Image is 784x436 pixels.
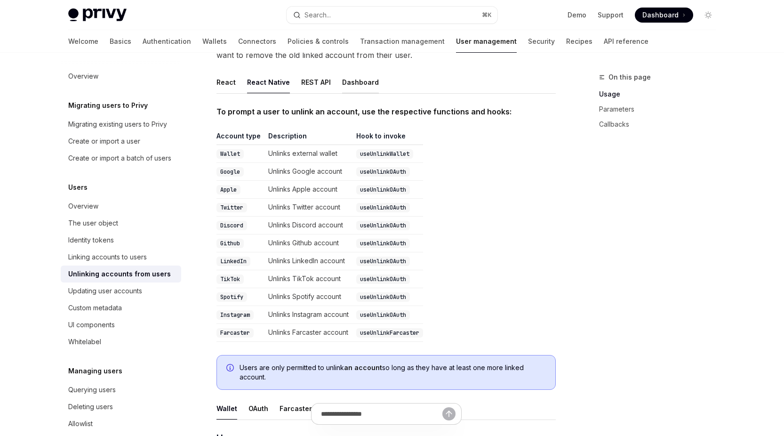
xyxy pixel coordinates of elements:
[61,150,181,167] a: Create or import a batch of users
[68,119,167,130] div: Migrating existing users to Privy
[61,232,181,249] a: Identity tokens
[61,381,181,398] a: Querying users
[68,8,127,22] img: light logo
[642,10,679,20] span: Dashboard
[61,316,181,333] a: UI components
[264,306,352,324] td: Unlinks Instagram account
[61,283,181,299] a: Updating user accounts
[342,71,379,93] button: Dashboard
[216,185,240,194] code: Apple
[68,268,171,280] div: Unlinking accounts from users
[216,221,247,230] code: Discord
[566,30,592,53] a: Recipes
[68,153,171,164] div: Create or import a batch of users
[599,102,723,117] a: Parameters
[216,397,237,420] button: Wallet
[216,310,254,320] code: Instagram
[61,116,181,133] a: Migrating existing users to Privy
[264,252,352,270] td: Unlinks LinkedIn account
[226,364,236,373] svg: Info
[247,71,290,93] button: React Native
[356,221,410,230] code: useUnlinkOAuth
[482,11,492,19] span: ⌘ K
[143,30,191,53] a: Authentication
[216,328,254,338] code: Farcaster
[248,397,268,420] button: OAuth
[61,415,181,432] a: Allowlist
[68,285,142,297] div: Updating user accounts
[68,302,122,314] div: Custom metadata
[264,145,352,163] td: Unlinks external wallet
[61,299,181,316] a: Custom metadata
[352,131,423,145] th: Hook to invoke
[68,100,148,111] h5: Migrating users to Privy
[68,71,98,82] div: Overview
[356,275,410,284] code: useUnlinkOAuth
[68,336,101,347] div: Whitelabel
[701,8,716,23] button: Toggle dark mode
[216,275,244,284] code: TikTok
[240,363,546,382] span: Users are only permitted to unlink so long as they have at least one more linked account.
[264,181,352,199] td: Unlinks Apple account
[216,203,247,212] code: Twitter
[288,30,349,53] a: Policies & controls
[635,8,693,23] a: Dashboard
[238,30,276,53] a: Connectors
[287,7,497,24] button: Search...⌘K
[216,149,244,159] code: Wallet
[216,167,244,177] code: Google
[356,328,423,338] code: useUnlinkFarcaster
[356,149,413,159] code: useUnlinkWallet
[216,239,244,248] code: Github
[216,292,247,302] code: Spotify
[68,365,122,377] h5: Managing users
[356,185,410,194] code: useUnlinkOAuth
[61,133,181,150] a: Create or import a user
[528,30,555,53] a: Security
[264,131,352,145] th: Description
[68,182,88,193] h5: Users
[356,203,410,212] code: useUnlinkOAuth
[61,198,181,215] a: Overview
[68,418,93,429] div: Allowlist
[202,30,227,53] a: Wallets
[68,30,98,53] a: Welcome
[68,234,114,246] div: Identity tokens
[61,398,181,415] a: Deleting users
[599,87,723,102] a: Usage
[61,333,181,350] a: Whitelabel
[356,292,410,302] code: useUnlinkOAuth
[61,249,181,266] a: Linking accounts to users
[68,384,116,396] div: Querying users
[264,270,352,288] td: Unlinks TikTok account
[264,234,352,252] td: Unlinks Github account
[264,217,352,234] td: Unlinks Discord account
[216,131,264,145] th: Account type
[264,163,352,181] td: Unlinks Google account
[442,407,456,420] button: Send message
[568,10,586,20] a: Demo
[604,30,648,53] a: API reference
[356,239,410,248] code: useUnlinkOAuth
[68,401,113,412] div: Deleting users
[61,68,181,85] a: Overview
[598,10,624,20] a: Support
[216,257,250,266] code: LinkedIn
[356,167,410,177] code: useUnlinkOAuth
[68,201,98,212] div: Overview
[61,266,181,283] a: Unlinking accounts from users
[304,9,331,21] div: Search...
[216,71,236,93] button: React
[599,117,723,132] a: Callbacks
[456,30,517,53] a: User management
[280,397,312,420] button: Farcaster
[301,71,331,93] button: REST API
[68,136,140,147] div: Create or import a user
[344,363,382,371] strong: an account
[68,319,115,331] div: UI components
[68,218,118,229] div: The user object
[356,257,410,266] code: useUnlinkOAuth
[356,310,410,320] code: useUnlinkOAuth
[216,107,512,116] strong: To prompt a user to unlink an account, use the respective functions and hooks:
[264,199,352,217] td: Unlinks Twitter account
